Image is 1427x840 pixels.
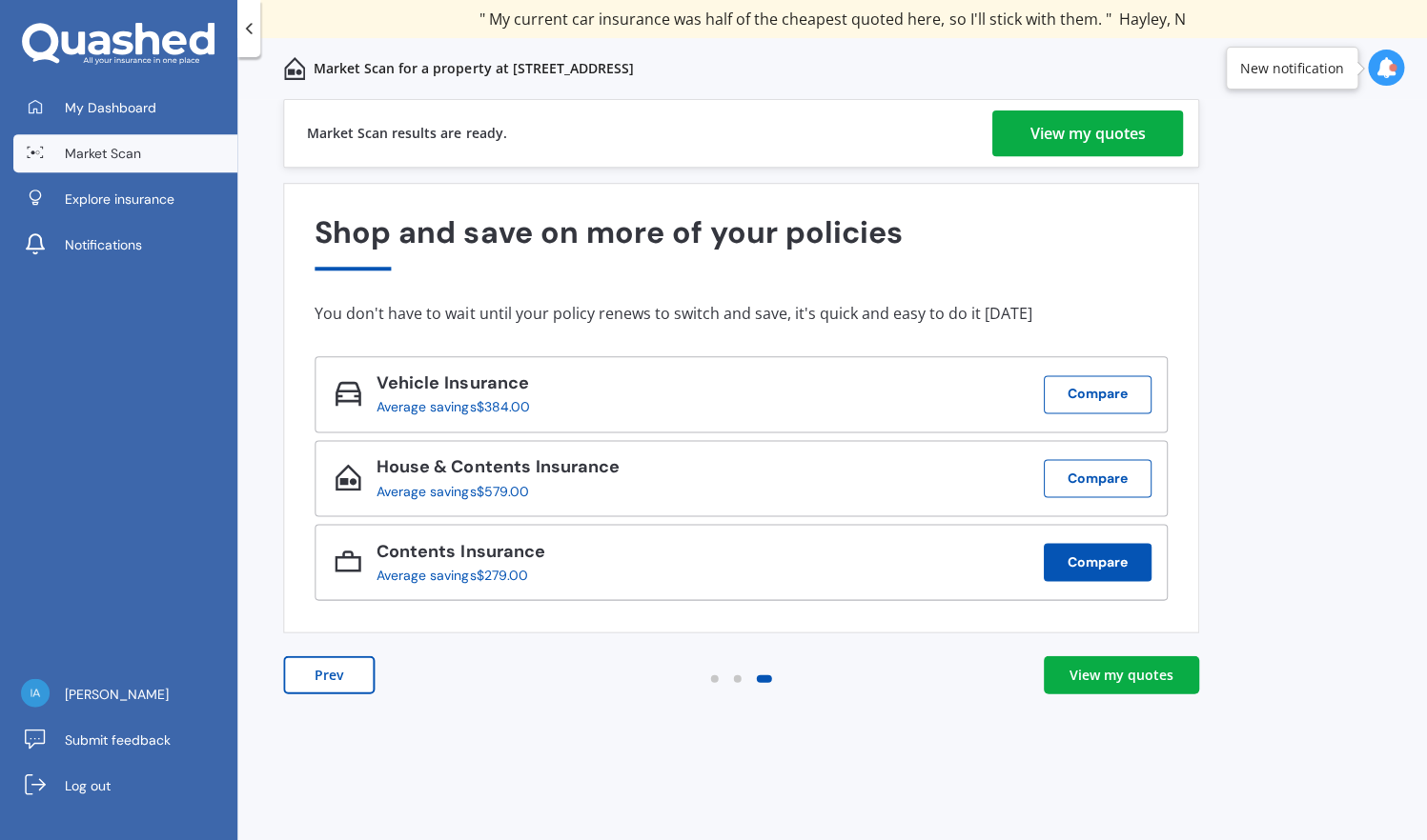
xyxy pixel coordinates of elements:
[377,541,545,567] div: Contents
[14,766,238,804] a: Log out
[316,215,1168,270] div: Shop and save on more of your policies
[66,190,175,209] span: Explore insurance
[14,720,238,758] a: Submit feedback
[66,684,170,703] span: [PERSON_NAME]
[315,59,634,78] p: Market Scan for a property at [STREET_ADDRESS]
[1044,459,1152,497] button: Compare
[440,371,529,394] span: Insurance
[992,110,1183,156] a: View my quotes
[336,380,362,407] img: Vehicle_icon
[377,373,545,399] div: Vehicle
[66,98,157,117] span: My Dashboard
[14,180,238,218] a: Explore insurance
[457,539,545,562] span: Insurance
[66,235,143,254] span: Notifications
[284,57,307,80] img: home-and-contents.b802091223b8502ef2dd.svg
[14,674,238,712] a: [PERSON_NAME]
[1044,375,1152,413] button: Compare
[14,226,238,264] a: Notifications
[336,548,362,574] img: Contents_icon
[1030,110,1146,156] div: View my quotes
[1044,655,1199,693] a: View my quotes
[377,567,530,582] div: Average savings $279.00
[284,655,376,693] button: Prev
[1070,665,1173,684] div: View my quotes
[316,304,1168,323] div: You don't have to wait until your policy renews to switch and save, it's quick and easy to do it ...
[377,457,620,483] div: House & Contents
[531,455,620,478] span: Insurance
[66,144,142,163] span: Market Scan
[1044,543,1152,581] button: Compare
[66,730,172,749] span: Submit feedback
[14,89,238,127] a: My Dashboard
[336,464,362,490] img: House & Contents_icon
[14,134,238,172] a: Market Scan
[1240,59,1344,78] div: New notification
[377,483,604,498] div: Average savings $579.00
[308,100,507,167] div: Market Scan results are ready.
[66,775,112,794] span: Log out
[22,678,51,707] img: c7d17c8aece11bd66c2538fd015a0b78
[377,399,530,414] div: Average savings $384.00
